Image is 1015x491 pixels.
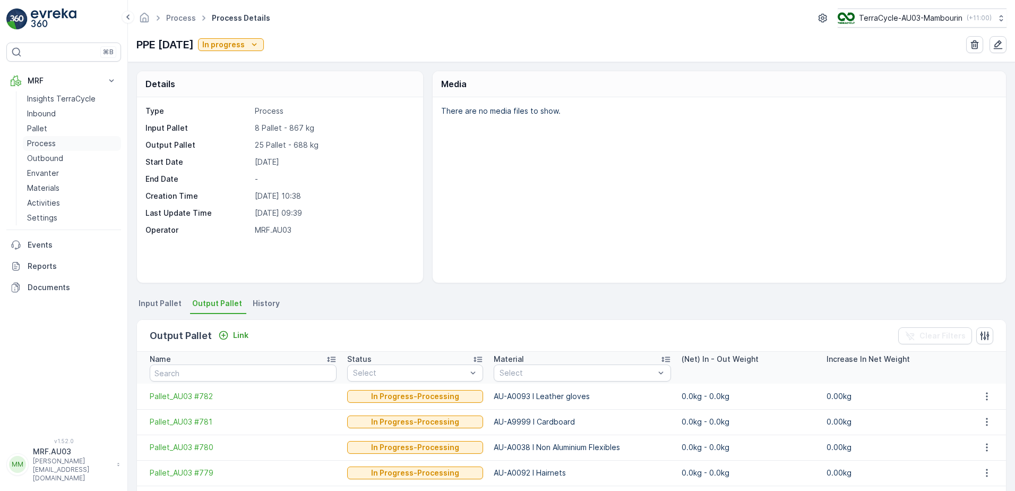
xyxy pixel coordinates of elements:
p: PPE [DATE] [136,37,194,53]
p: Start Date [145,157,251,167]
p: 0.00kg [827,468,961,478]
a: Process [166,13,196,22]
p: In Progress-Processing [371,442,459,453]
p: Envanter [27,168,59,179]
a: Pallet_AU03 #782 [150,391,337,402]
button: In progress [198,38,264,51]
a: Pallet_AU03 #781 [150,417,337,427]
span: Output Pallet [192,298,242,309]
p: Settings [27,213,57,223]
p: [PERSON_NAME][EMAIL_ADDRESS][DOMAIN_NAME] [33,457,111,482]
button: In Progress-Processing [347,390,483,403]
p: 0.0kg - 0.0kg [682,442,816,453]
button: In Progress-Processing [347,416,483,428]
img: logo_light-DOdMpM7g.png [31,9,76,30]
a: Inbound [23,106,121,121]
a: Events [6,234,121,256]
p: Status [347,354,372,365]
p: End Date [145,174,251,184]
p: 8 Pallet - 867 kg [255,123,412,133]
img: logo [6,9,28,30]
p: 25 Pallet - 688 kg [255,140,412,150]
span: History [253,298,280,309]
a: Process [23,136,121,151]
p: Select [353,368,467,378]
p: MRF [28,75,100,86]
button: TerraCycle-AU03-Mambourin(+11:00) [838,9,1007,28]
a: Materials [23,181,121,196]
p: Select [500,368,654,378]
p: TerraCycle-AU03-Mambourin [859,13,962,23]
p: 0.00kg [827,417,961,427]
a: Pallet_AU03 #779 [150,468,337,478]
p: [DATE] 09:39 [255,208,412,218]
p: Insights TerraCycle [27,94,96,104]
a: Envanter [23,166,121,181]
p: Activities [27,198,60,208]
div: MM [9,456,26,473]
p: Operator [145,225,251,235]
p: Process [27,138,56,149]
p: [DATE] [255,157,412,167]
p: 0.0kg - 0.0kg [682,468,816,478]
p: Pallet [27,123,47,134]
img: image_D6FFc8H.png [838,12,855,24]
p: 0.00kg [827,391,961,402]
button: MRF [6,70,121,91]
p: - [255,174,412,184]
p: Reports [28,261,117,272]
p: Output Pallet [150,328,212,343]
p: 0.0kg - 0.0kg [682,391,816,402]
p: In Progress-Processing [371,417,459,427]
a: Activities [23,196,121,210]
p: ( +11:00 ) [967,14,992,22]
p: Output Pallet [145,140,251,150]
p: There are no media files to show. [441,106,995,116]
p: Documents [28,282,117,293]
a: Outbound [23,151,121,166]
p: [DATE] 10:38 [255,191,412,201]
p: Name [150,354,171,365]
p: In Progress-Processing [371,391,459,402]
p: Type [145,106,251,116]
p: AU-A0038 I Non Aluminium Flexibles [494,442,670,453]
p: MRF.AU03 [33,446,111,457]
p: ⌘B [103,48,114,56]
button: Link [214,329,253,342]
a: Reports [6,256,121,277]
a: Documents [6,277,121,298]
button: In Progress-Processing [347,441,483,454]
a: Pallet [23,121,121,136]
p: Clear Filters [919,331,966,341]
p: Link [233,330,248,341]
a: Settings [23,210,121,225]
span: Input Pallet [139,298,182,309]
p: Creation Time [145,191,251,201]
button: MMMRF.AU03[PERSON_NAME][EMAIL_ADDRESS][DOMAIN_NAME] [6,446,121,482]
p: AU-A0093 I Leather gloves [494,391,670,402]
p: Media [441,78,467,90]
p: Increase In Net Weight [827,354,910,365]
p: Outbound [27,153,63,164]
a: Insights TerraCycle [23,91,121,106]
span: v 1.52.0 [6,438,121,444]
p: 0.0kg - 0.0kg [682,417,816,427]
p: 0.00kg [827,442,961,453]
p: AU-A9999 I Cardboard [494,417,670,427]
span: Process Details [210,13,272,23]
p: Material [494,354,524,365]
a: Pallet_AU03 #780 [150,442,337,453]
p: (Net) In - Out Weight [682,354,759,365]
p: Events [28,240,117,250]
p: In progress [202,39,245,50]
p: In Progress-Processing [371,468,459,478]
p: Inbound [27,108,56,119]
a: Homepage [139,16,150,25]
p: AU-A0092 I Hairnets [494,468,670,478]
p: Materials [27,183,59,193]
p: Input Pallet [145,123,251,133]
